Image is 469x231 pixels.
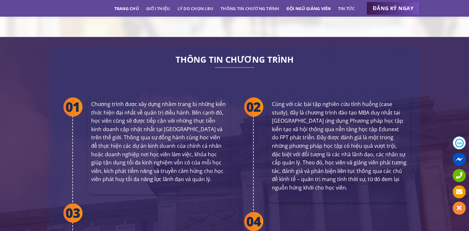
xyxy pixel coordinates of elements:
span: ĐĂNG KÝ NGAY [373,4,414,12]
p: Chương trình được xây dựng nhằm trang bị những kiến thức hiện đại nhất về quản trị điều hành. Bên... [91,100,226,184]
img: line-lbu.jpg [215,67,254,68]
h2: THÔNG TIN CHƯƠNG TRÌNH [59,56,410,63]
a: Đội ngũ giảng viên [287,3,331,14]
p: Cùng với các bài tập nghiên cứu tình huống (case study), đây là chương trình đào tạo MBA duy nhất... [272,100,406,192]
a: Tin tức [338,3,355,14]
a: Trang chủ [114,3,139,14]
a: Giới thiệu [146,3,170,14]
a: Lý do chọn LBU [178,3,214,14]
a: Thông tin chương trình [220,3,279,14]
a: ĐĂNG KÝ NGAY [366,2,420,15]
